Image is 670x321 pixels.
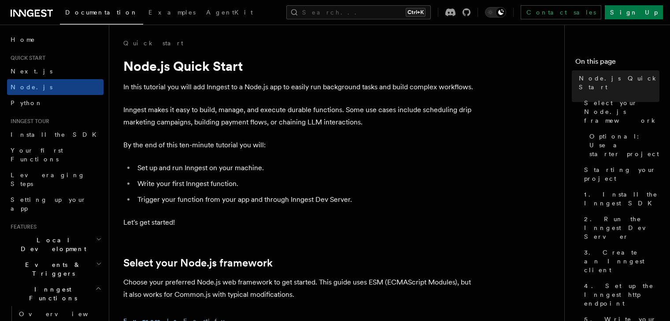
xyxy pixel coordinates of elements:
a: Documentation [60,3,143,25]
p: Inngest makes it easy to build, manage, and execute durable functions. Some use cases include sch... [123,104,476,128]
button: Search...Ctrl+K [286,5,431,19]
span: Inngest Functions [7,285,95,303]
span: Documentation [65,9,138,16]
span: Overview [19,310,110,317]
button: Toggle dark mode [485,7,506,18]
a: 1. Install the Inngest SDK [581,186,659,211]
span: Home [11,35,35,44]
span: Inngest tour [7,118,49,125]
span: Install the SDK [11,131,102,138]
span: Quick start [7,55,45,62]
span: Node.js [11,84,52,91]
li: Set up and run Inngest on your machine. [135,162,476,174]
li: Write your first Inngest function. [135,178,476,190]
h4: On this page [575,56,659,70]
a: AgentKit [201,3,258,24]
button: Events & Triggers [7,257,104,281]
span: Optional: Use a starter project [589,132,659,158]
a: 3. Create an Inngest client [581,244,659,278]
span: Setting up your app [11,196,86,212]
span: 1. Install the Inngest SDK [584,190,659,208]
p: By the end of this ten-minute tutorial you will: [123,139,476,151]
span: Your first Functions [11,147,63,163]
span: 3. Create an Inngest client [584,248,659,274]
p: Let's get started! [123,216,476,229]
span: Node.js Quick Start [579,74,659,91]
a: Next.js [7,63,104,79]
a: Node.js [7,79,104,95]
span: 2. Run the Inngest Dev Server [584,215,659,241]
kbd: Ctrl+K [406,8,426,17]
span: AgentKit [206,9,253,16]
span: Select your Node.js framework [584,98,659,125]
a: Starting your project [581,162,659,186]
span: Events & Triggers [7,260,96,278]
p: Choose your preferred Node.js web framework to get started. This guide uses ESM (ECMAScript Modul... [123,276,476,301]
a: Leveraging Steps [7,167,104,192]
a: Python [7,95,104,111]
span: 4. Set up the Inngest http endpoint [584,281,659,308]
h1: Node.js Quick Start [123,58,476,74]
button: Inngest Functions [7,281,104,306]
li: Trigger your function from your app and through Inngest Dev Server. [135,193,476,206]
a: Node.js Quick Start [575,70,659,95]
a: Home [7,32,104,47]
span: Examples [148,9,196,16]
button: Local Development [7,232,104,257]
a: Contact sales [521,5,601,19]
span: Next.js [11,68,52,75]
a: Quick start [123,39,183,47]
a: Your first Functions [7,142,104,167]
a: Optional: Use a starter project [586,128,659,162]
span: Python [11,99,43,106]
a: Select your Node.js framework [123,257,273,269]
span: Local Development [7,236,96,253]
span: Leveraging Steps [11,171,85,187]
span: Features [7,223,37,230]
a: Setting up your app [7,192,104,216]
p: In this tutorial you will add Inngest to a Node.js app to easily run background tasks and build c... [123,81,476,93]
a: Examples [143,3,201,24]
a: Select your Node.js framework [581,95,659,128]
a: Sign Up [605,5,663,19]
a: 2. Run the Inngest Dev Server [581,211,659,244]
a: 4. Set up the Inngest http endpoint [581,278,659,311]
span: Starting your project [584,165,659,183]
a: Install the SDK [7,127,104,142]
